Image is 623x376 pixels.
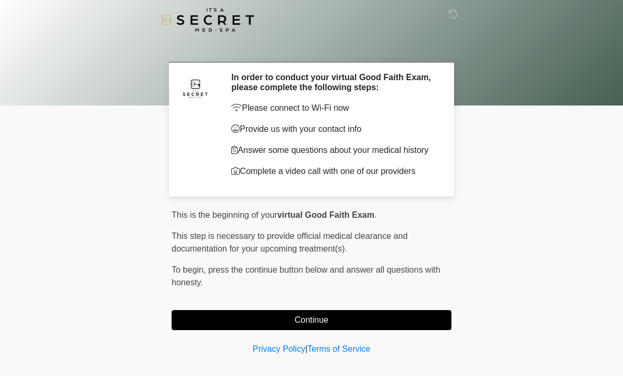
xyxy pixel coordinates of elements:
span: This step is necessary to provide official medical clearance and documentation for your upcoming ... [172,232,408,253]
img: It's A Secret Med Spa Logo [161,8,254,32]
h1: ‎ ‎ [164,38,459,57]
span: This is the beginning of your [172,210,277,219]
h2: In order to conduct your virtual Good Faith Exam, please complete the following steps: [231,72,436,92]
p: Complete a video call with one of our providers [231,165,436,178]
span: To begin, [172,265,208,274]
a: Terms of Service [307,344,370,353]
span: press the continue button below and answer all questions with honesty. [172,265,440,287]
img: Agent Avatar [180,72,211,104]
span: . [374,210,376,219]
a: Privacy Policy [253,344,306,353]
p: Provide us with your contact info [231,123,436,136]
a: | [305,344,307,353]
strong: virtual Good Faith Exam [277,210,374,219]
p: Please connect to Wi-Fi now [231,102,436,114]
p: Answer some questions about your medical history [231,144,436,157]
button: Continue [172,310,451,330]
